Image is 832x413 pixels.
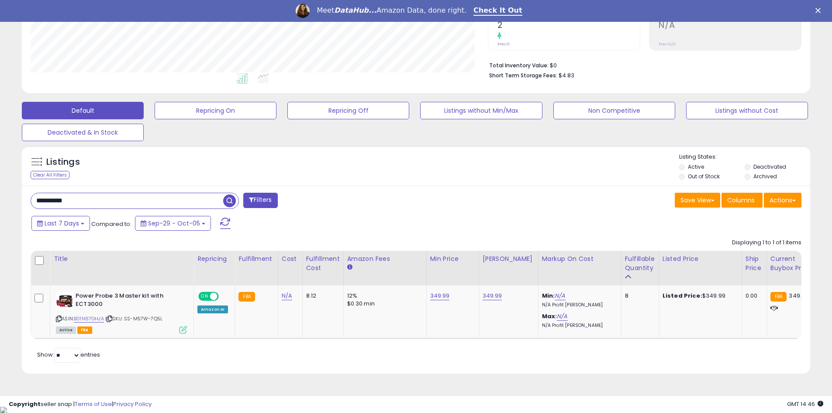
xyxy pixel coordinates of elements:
span: FBA [77,326,92,334]
div: Amazon Fees [347,254,423,264]
a: Check It Out [473,6,522,16]
button: Listings without Min/Max [420,102,542,119]
div: Close [815,8,824,13]
div: Clear All Filters [31,171,69,179]
div: Listed Price [663,254,738,264]
b: Max: [542,312,557,320]
span: Sep-29 - Oct-05 [148,219,200,228]
a: N/A [555,292,565,300]
span: 349.99 [789,292,808,300]
span: 2025-10-13 14:46 GMT [787,400,823,408]
div: Meet Amazon Data, done right. [317,6,466,15]
div: Markup on Cost [542,254,618,264]
div: 8.12 [306,292,337,300]
span: $4.83 [559,71,574,80]
button: Columns [722,193,763,208]
label: Out of Stock [688,173,720,180]
span: OFF [217,293,231,300]
span: Show: entries [37,351,100,359]
button: Default [22,102,144,119]
button: Listings without Cost [686,102,808,119]
a: N/A [557,312,567,321]
div: Ship Price [746,254,763,273]
span: Columns [727,196,755,205]
a: 349.99 [483,292,502,300]
span: All listings currently available for purchase on Amazon [56,326,76,334]
button: Repricing Off [287,102,409,119]
a: 349.99 [430,292,450,300]
b: Power Probe 3 Master kit with ECT3000 [76,292,182,310]
span: Compared to: [91,220,131,228]
p: N/A Profit [PERSON_NAME] [542,323,615,329]
div: ASIN: [56,292,187,333]
div: seller snap | | [9,400,152,409]
b: Min: [542,292,555,300]
small: Prev: N/A [659,42,676,47]
button: Repricing On [155,102,276,119]
span: ON [199,293,210,300]
div: 0.00 [746,292,760,300]
div: $0.30 min [347,300,420,308]
small: Prev: 0 [497,42,510,47]
p: N/A Profit [PERSON_NAME] [542,302,615,308]
div: Current Buybox Price [770,254,815,273]
label: Archived [753,173,777,180]
img: Profile image for Georgie [296,4,310,18]
b: Listed Price: [663,292,702,300]
div: Cost [282,254,299,264]
b: Total Inventory Value: [489,62,549,69]
div: Displaying 1 to 1 of 1 items [732,239,801,247]
div: 8 [625,292,652,300]
button: Non Competitive [553,102,675,119]
div: Fulfillable Quantity [625,254,655,273]
span: Last 7 Days [45,219,79,228]
a: Terms of Use [75,400,112,408]
p: Listing States: [679,153,810,161]
button: Actions [764,193,801,208]
h5: Listings [46,156,80,168]
strong: Copyright [9,400,41,408]
th: The percentage added to the cost of goods (COGS) that forms the calculator for Min & Max prices. [538,251,621,285]
button: Sep-29 - Oct-05 [135,216,211,231]
h2: 2 [497,20,640,32]
div: Repricing [197,254,231,264]
div: 12% [347,292,420,300]
button: Last 7 Days [31,216,90,231]
div: Min Price [430,254,475,264]
a: Privacy Policy [113,400,152,408]
div: Fulfillment Cost [306,254,340,273]
div: Title [54,254,190,264]
div: [PERSON_NAME] [483,254,535,264]
b: Short Term Storage Fees: [489,72,557,79]
span: | SKU: SS-M57W-7Q5L [105,315,162,322]
label: Deactivated [753,163,786,170]
i: DataHub... [334,6,376,14]
small: FBA [238,292,255,302]
a: B01N67GHJA [74,315,104,323]
button: Filters [243,193,277,208]
div: $349.99 [663,292,735,300]
a: N/A [282,292,292,300]
button: Deactivated & In Stock [22,124,144,141]
label: Active [688,163,704,170]
small: Amazon Fees. [347,264,352,271]
h2: N/A [659,20,801,32]
button: Save View [675,193,720,208]
div: Fulfillment [238,254,274,264]
li: $0 [489,59,795,70]
small: FBA [770,292,787,302]
div: Amazon AI [197,305,228,313]
img: 51hVatMlzCL._SL40_.jpg [56,292,73,309]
